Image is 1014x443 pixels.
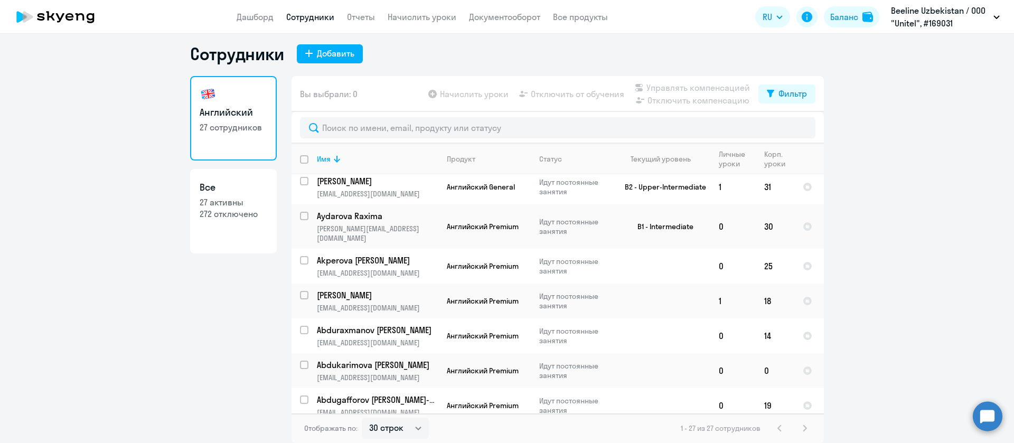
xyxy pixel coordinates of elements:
[758,84,815,103] button: Фильтр
[539,257,612,276] p: Идут постоянные занятия
[756,204,794,249] td: 30
[200,86,217,102] img: english
[317,394,438,406] a: Abdugafforov [PERSON_NAME]-o'g'li
[447,222,519,231] span: Английский Premium
[719,149,755,168] div: Личные уроки
[317,394,436,406] p: Abdugafforov [PERSON_NAME]-o'g'li
[756,388,794,423] td: 19
[317,47,354,60] div: Добавить
[200,208,267,220] p: 272 отключено
[200,106,267,119] h3: Английский
[681,423,760,433] span: 1 - 27 из 27 сотрудников
[612,169,710,204] td: B2 - Upper-Intermediate
[756,169,794,204] td: 31
[317,210,436,222] p: Aydarova Raxima
[297,44,363,63] button: Добавить
[539,291,612,310] p: Идут постоянные занятия
[300,88,358,100] span: Вы выбрали: 0
[710,169,756,204] td: 1
[317,224,438,243] p: [PERSON_NAME][EMAIL_ADDRESS][DOMAIN_NAME]
[710,284,756,318] td: 1
[317,268,438,278] p: [EMAIL_ADDRESS][DOMAIN_NAME]
[539,177,612,196] p: Идут постоянные занятия
[710,353,756,388] td: 0
[300,117,815,138] input: Поиск по имени, email, продукту или статусу
[317,154,438,164] div: Имя
[469,12,540,22] a: Документооборот
[539,154,612,164] div: Статус
[317,373,438,382] p: [EMAIL_ADDRESS][DOMAIN_NAME]
[539,217,612,236] p: Идут постоянные занятия
[317,324,436,336] p: Abduraxmanov [PERSON_NAME]
[612,204,710,249] td: B1 - Intermediate
[317,289,436,301] p: [PERSON_NAME]
[190,43,284,64] h1: Сотрудники
[317,175,436,187] p: [PERSON_NAME]
[388,12,456,22] a: Начислить уроки
[539,326,612,345] p: Идут постоянные занятия
[710,249,756,284] td: 0
[200,181,267,194] h3: Все
[891,4,989,30] p: Beeline Uzbekistan / ООО "Unitel", #169031
[756,318,794,353] td: 14
[200,196,267,208] p: 27 активны
[286,12,334,22] a: Сотрудники
[756,353,794,388] td: 0
[447,154,475,164] div: Продукт
[710,204,756,249] td: 0
[200,121,267,133] p: 27 сотрудников
[317,255,438,266] a: Akperova [PERSON_NAME]
[347,12,375,22] a: Отчеты
[553,12,608,22] a: Все продукты
[317,303,438,313] p: [EMAIL_ADDRESS][DOMAIN_NAME]
[304,423,358,433] span: Отображать по:
[830,11,858,23] div: Баланс
[824,6,879,27] button: Балансbalance
[317,175,438,187] a: [PERSON_NAME]
[710,318,756,353] td: 0
[621,154,710,164] div: Текущий уровень
[317,359,436,371] p: Abdukarimova [PERSON_NAME]
[763,11,772,23] span: RU
[317,338,438,347] p: [EMAIL_ADDRESS][DOMAIN_NAME]
[317,154,331,164] div: Имя
[317,408,438,417] p: [EMAIL_ADDRESS][DOMAIN_NAME]
[539,396,612,415] p: Идут постоянные занятия
[317,289,438,301] a: [PERSON_NAME]
[755,6,790,27] button: RU
[862,12,873,22] img: balance
[447,154,530,164] div: Продукт
[756,249,794,284] td: 25
[756,284,794,318] td: 18
[317,255,436,266] p: Akperova [PERSON_NAME]
[631,154,691,164] div: Текущий уровень
[190,76,277,161] a: Английский27 сотрудников
[710,388,756,423] td: 0
[317,324,438,336] a: Abduraxmanov [PERSON_NAME]
[447,366,519,375] span: Английский Premium
[778,87,807,100] div: Фильтр
[190,169,277,253] a: Все27 активны272 отключено
[886,4,1005,30] button: Beeline Uzbekistan / ООО "Unitel", #169031
[764,149,787,168] div: Корп. уроки
[447,401,519,410] span: Английский Premium
[447,182,515,192] span: Английский General
[719,149,748,168] div: Личные уроки
[447,331,519,341] span: Английский Premium
[539,361,612,380] p: Идут постоянные занятия
[317,189,438,199] p: [EMAIL_ADDRESS][DOMAIN_NAME]
[447,296,519,306] span: Английский Premium
[317,210,438,222] a: Aydarova Raxima
[539,154,562,164] div: Статус
[237,12,274,22] a: Дашборд
[317,359,438,371] a: Abdukarimova [PERSON_NAME]
[447,261,519,271] span: Английский Premium
[764,149,794,168] div: Корп. уроки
